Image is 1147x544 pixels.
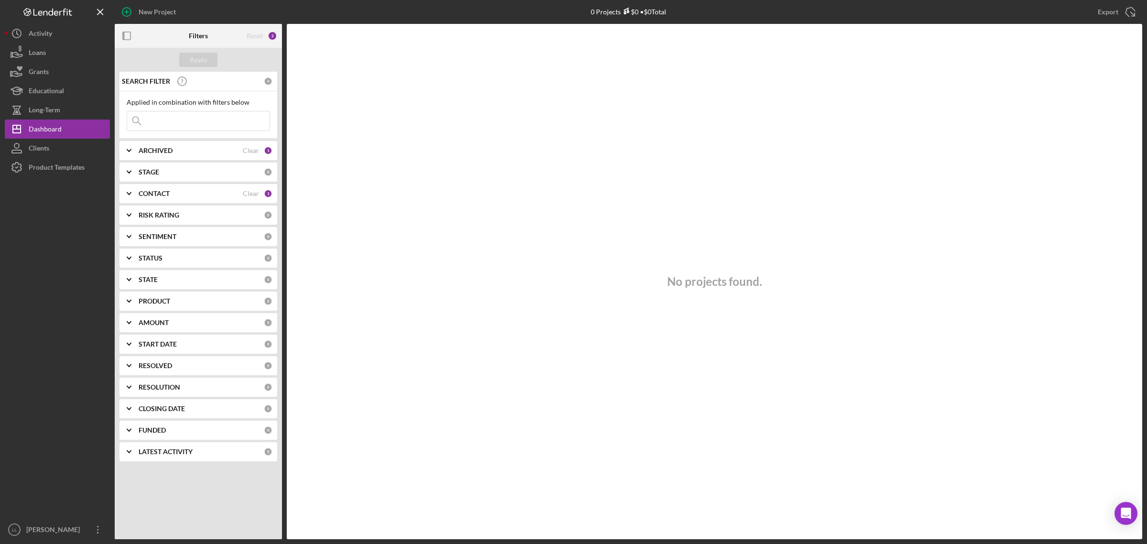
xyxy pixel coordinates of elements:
b: LATEST ACTIVITY [139,448,193,456]
b: AMOUNT [139,319,169,326]
b: CLOSING DATE [139,405,185,413]
div: 0 [264,211,272,219]
div: Product Templates [29,158,85,179]
div: Clients [29,139,49,160]
div: Applied in combination with filters below [127,98,270,106]
div: New Project [139,2,176,22]
button: LL[PERSON_NAME] [5,520,110,539]
div: Apply [190,53,207,67]
div: 0 [264,447,272,456]
button: Long-Term [5,100,110,120]
div: 0 [264,361,272,370]
div: Open Intercom Messenger [1115,502,1137,525]
b: STAGE [139,168,159,176]
b: START DATE [139,340,177,348]
button: Dashboard [5,120,110,139]
div: Loans [29,43,46,65]
b: FUNDED [139,426,166,434]
b: RESOLVED [139,362,172,370]
h3: No projects found. [667,275,762,288]
div: [PERSON_NAME] [24,520,86,542]
button: New Project [115,2,185,22]
div: Clear [243,147,259,154]
div: $0 [621,8,638,16]
div: 0 [264,168,272,176]
b: STATUS [139,254,162,262]
div: 0 [264,77,272,86]
button: Educational [5,81,110,100]
div: Long-Term [29,100,60,122]
div: 0 [264,404,272,413]
button: Apply [179,53,217,67]
div: Grants [29,62,49,84]
button: Clients [5,139,110,158]
b: RESOLUTION [139,383,180,391]
div: Dashboard [29,120,62,141]
div: 2 [268,31,277,41]
div: 1 [264,146,272,155]
div: 0 [264,232,272,241]
button: Grants [5,62,110,81]
b: PRODUCT [139,297,170,305]
button: Activity [5,24,110,43]
div: Educational [29,81,64,103]
button: Export [1088,2,1142,22]
div: 1 [264,189,272,198]
div: 0 [264,340,272,348]
b: RISK RATING [139,211,179,219]
b: ARCHIVED [139,147,173,154]
div: 0 [264,318,272,327]
div: 0 [264,383,272,392]
div: 0 Projects • $0 Total [591,8,666,16]
div: 0 [264,275,272,284]
div: 0 [264,426,272,435]
b: Filters [189,32,208,40]
div: Activity [29,24,52,45]
div: Export [1098,2,1118,22]
div: Reset [247,32,263,40]
button: Loans [5,43,110,62]
b: SEARCH FILTER [122,77,170,85]
div: 0 [264,254,272,262]
button: Product Templates [5,158,110,177]
text: LL [12,527,17,533]
b: STATE [139,276,158,283]
div: 0 [264,297,272,305]
b: SENTIMENT [139,233,176,240]
b: CONTACT [139,190,170,197]
div: Clear [243,190,259,197]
